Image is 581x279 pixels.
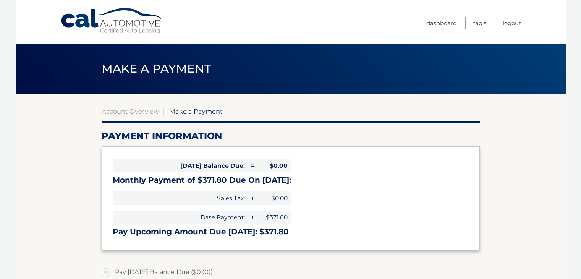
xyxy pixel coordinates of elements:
span: $371.80 [256,211,291,224]
span: $0.00 [256,191,291,205]
span: + [248,211,256,224]
a: Account Overview [102,107,159,115]
a: FAQ's [473,17,486,29]
span: = [248,159,256,172]
h3: Monthly Payment of $371.80 Due On [DATE]: [113,175,469,185]
span: Sales Tax: [113,191,248,205]
span: $0.00 [256,159,291,172]
h3: Pay Upcoming Amount Due [DATE]: $371.80 [113,227,469,237]
span: Make a Payment [102,62,211,76]
a: Logout [503,17,521,29]
a: Cal Automotive [60,8,163,35]
span: Base Payment: [113,211,248,224]
span: Make a Payment [169,107,223,115]
span: [DATE] Balance Due: [113,159,248,172]
span: + [248,191,256,205]
h2: Payment Information [102,130,480,142]
a: Dashboard [426,17,457,29]
span: | [163,107,165,115]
